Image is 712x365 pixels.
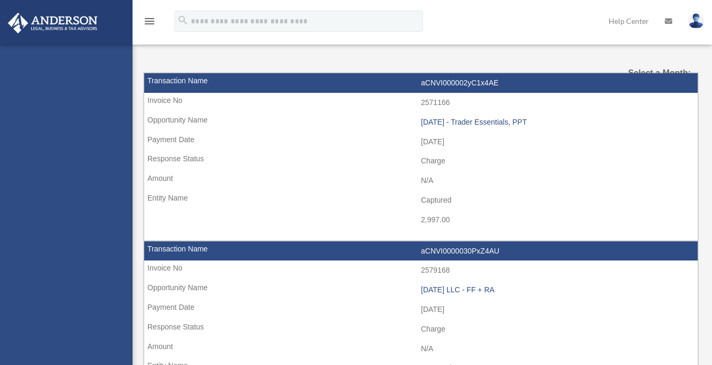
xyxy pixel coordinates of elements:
[177,14,189,26] i: search
[421,285,692,294] div: [DATE] LLC - FF + RA
[144,73,698,93] td: aCNVI000002yC1x4AE
[144,319,698,340] td: Charge
[614,66,691,81] label: Select a Month:
[143,19,156,28] a: menu
[144,210,698,230] td: 2,997.00
[144,190,698,211] td: Captured
[144,339,698,359] td: N/A
[144,132,698,152] td: [DATE]
[144,171,698,191] td: N/A
[144,260,698,281] td: 2579168
[144,241,698,262] td: aCNVI0000030PxZ4AU
[144,93,698,113] td: 2571166
[143,15,156,28] i: menu
[144,300,698,320] td: [DATE]
[688,13,704,29] img: User Pic
[5,13,101,33] img: Anderson Advisors Platinum Portal
[144,151,698,171] td: Charge
[421,118,692,127] div: [DATE] - Trader Essentials, PPT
